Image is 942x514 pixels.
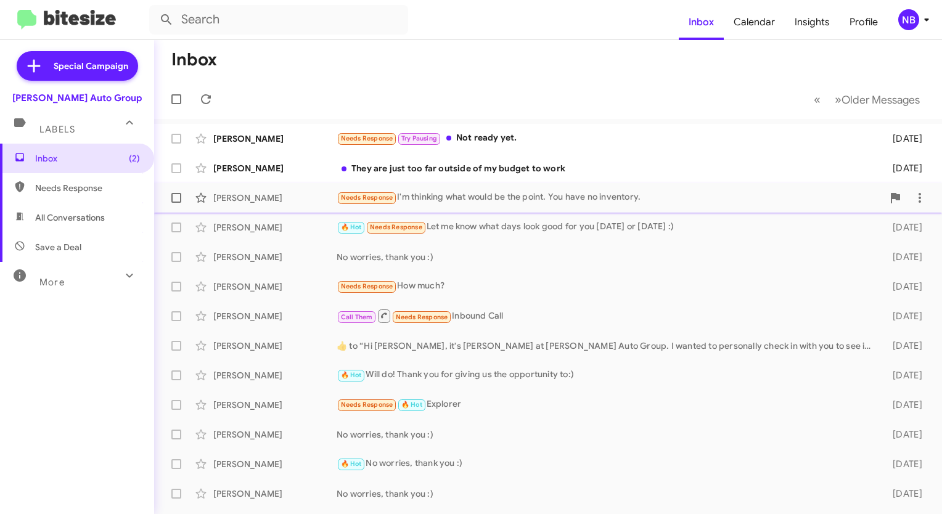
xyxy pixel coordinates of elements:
div: No worries, thank you :) [337,428,877,441]
span: More [39,277,65,288]
div: [DATE] [877,133,932,145]
div: [PERSON_NAME] [213,251,337,263]
div: Will do! Thank you for giving us the opportunity to:) [337,368,877,382]
div: How much? [337,279,877,293]
div: No worries, thank you :) [337,487,877,500]
div: No worries, thank you :) [337,251,877,263]
span: Older Messages [842,93,920,107]
span: Needs Response [396,313,448,321]
div: [PERSON_NAME] [213,428,337,441]
button: Next [827,87,927,112]
div: [PERSON_NAME] [213,133,337,145]
div: [PERSON_NAME] [213,192,337,204]
span: » [835,92,842,107]
div: [DATE] [877,162,932,174]
span: Inbox [35,152,140,165]
div: Explorer [337,398,877,412]
input: Search [149,5,408,35]
div: [DATE] [877,428,932,441]
div: NB [898,9,919,30]
span: Special Campaign [54,60,128,72]
span: (2) [129,152,140,165]
span: Call Them [341,313,373,321]
div: [DATE] [877,340,932,352]
a: Insights [785,4,840,40]
div: [DATE] [877,487,932,500]
div: [PERSON_NAME] [213,369,337,381]
span: 🔥 Hot [341,371,362,379]
span: Labels [39,124,75,135]
span: « [814,92,821,107]
div: [PERSON_NAME] [213,458,337,470]
div: [DATE] [877,280,932,293]
span: Needs Response [341,401,393,409]
span: Try Pausing [401,134,437,142]
div: [DATE] [877,310,932,322]
span: Needs Response [35,182,140,194]
span: Needs Response [370,223,422,231]
span: 🔥 Hot [341,460,362,468]
span: Needs Response [341,282,393,290]
div: [PERSON_NAME] [213,399,337,411]
h1: Inbox [171,50,217,70]
a: Special Campaign [17,51,138,81]
button: NB [888,9,928,30]
div: [DATE] [877,458,932,470]
div: [DATE] [877,369,932,381]
span: Needs Response [341,134,393,142]
div: No worries, thank you :) [337,457,877,471]
div: [PERSON_NAME] [213,340,337,352]
div: ​👍​ to “ Hi [PERSON_NAME], it's [PERSON_NAME] at [PERSON_NAME] Auto Group. I wanted to personally... [337,340,877,352]
div: [PERSON_NAME] [213,221,337,234]
div: [DATE] [877,399,932,411]
div: Not ready yet. [337,131,877,145]
div: [PERSON_NAME] [213,280,337,293]
div: [DATE] [877,221,932,234]
div: [DATE] [877,251,932,263]
div: Let me know what days look good for you [DATE] or [DATE] :) [337,220,877,234]
div: [PERSON_NAME] Auto Group [12,92,142,104]
a: Profile [840,4,888,40]
span: Needs Response [341,194,393,202]
span: 🔥 Hot [401,401,422,409]
button: Previous [806,87,828,112]
span: All Conversations [35,211,105,224]
a: Calendar [724,4,785,40]
nav: Page navigation example [807,87,927,112]
div: I'm thinking what would be the point. You have no inventory. [337,190,883,205]
span: Save a Deal [35,241,81,253]
span: 🔥 Hot [341,223,362,231]
a: Inbox [679,4,724,40]
div: [PERSON_NAME] [213,487,337,500]
div: Inbound Call [337,308,877,324]
div: [PERSON_NAME] [213,162,337,174]
div: [PERSON_NAME] [213,310,337,322]
div: They are just too far outside of my budget to work [337,162,877,174]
